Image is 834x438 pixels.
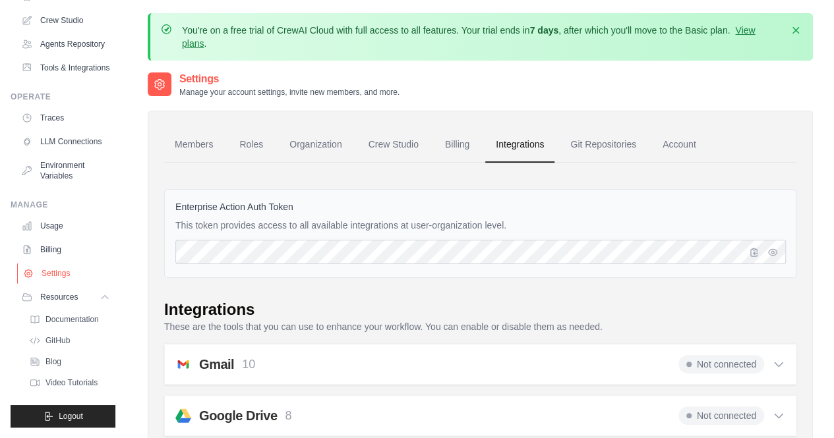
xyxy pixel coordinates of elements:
a: Crew Studio [358,127,429,163]
a: Account [652,127,707,163]
a: Billing [434,127,480,163]
a: Environment Variables [16,155,115,186]
a: Video Tutorials [24,373,115,392]
a: Traces [16,107,115,128]
a: Settings [17,263,117,284]
a: Blog [24,352,115,371]
a: Agents Repository [16,34,115,55]
p: 10 [242,356,255,373]
a: Members [164,127,223,163]
p: This token provides access to all available integrations at user-organization level. [175,219,785,232]
span: Not connected [678,406,764,425]
div: Integrations [164,299,254,320]
label: Enterprise Action Auth Token [175,200,785,213]
a: Organization [279,127,352,163]
a: Crew Studio [16,10,115,31]
a: GitHub [24,331,115,350]
span: GitHub [45,335,70,346]
p: You're on a free trial of CrewAI Cloud with full access to all features. Your trial ends in , aft... [182,24,781,50]
a: Git Repositories [560,127,647,163]
img: svg+xml;base64,PHN2ZyB4bWxucz0iaHR0cDovL3d3dy53My5vcmcvMjAwMC9zdmciIGFyaWEtbGFiZWw9IkdtYWlsIiB2aW... [175,356,191,372]
a: Integrations [485,127,554,163]
h2: Google Drive [199,406,277,425]
span: Video Tutorials [45,377,98,388]
a: Billing [16,239,115,260]
div: Operate [11,92,115,102]
span: Not connected [678,355,764,373]
button: Resources [16,287,115,308]
h2: Settings [179,71,400,87]
p: These are the tools that you can use to enhance your workflow. You can enable or disable them as ... [164,320,796,333]
span: Resources [40,292,78,302]
strong: 7 days [529,25,558,36]
button: Logout [11,405,115,427]
div: Manage [11,200,115,210]
img: svg+xml;base64,PHN2ZyB4bWxucz0iaHR0cDovL3d3dy53My5vcmcvMjAwMC9zdmciIHZpZXdCb3g9IjAgLTMgNDggNDgiPj... [175,408,191,424]
span: Blog [45,356,61,367]
a: Usage [16,215,115,236]
a: LLM Connections [16,131,115,152]
a: Roles [229,127,274,163]
a: Documentation [24,310,115,329]
h2: Gmail [199,355,234,373]
span: Logout [59,411,83,422]
span: Documentation [45,314,99,325]
a: Tools & Integrations [16,57,115,78]
p: 8 [285,407,291,425]
p: Manage your account settings, invite new members, and more. [179,87,400,97]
